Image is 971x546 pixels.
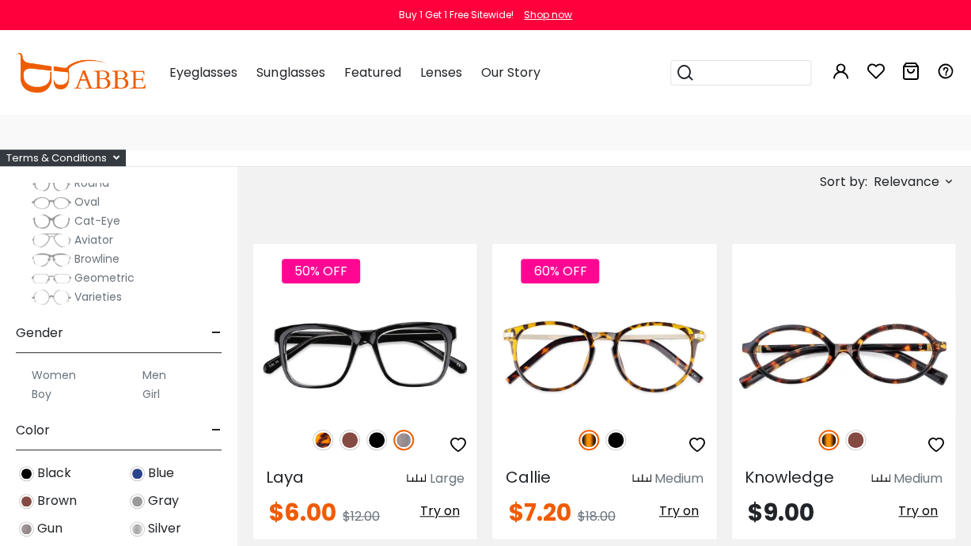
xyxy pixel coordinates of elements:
div: Medium [654,469,704,488]
span: Color [16,411,50,449]
span: Gender [16,314,63,352]
img: size ruler [632,473,651,485]
span: $9.00 [748,495,814,529]
img: abbeglasses.com [16,53,146,93]
div: Medium [893,469,943,488]
img: Blue [130,466,145,481]
img: size ruler [407,473,426,485]
img: Brown [845,430,866,450]
img: Round.png [32,176,71,191]
span: Varieties [74,289,122,305]
span: Round [74,175,109,191]
span: Eyeglasses [169,63,237,82]
span: $6.00 [269,495,336,529]
img: size ruler [871,473,890,485]
span: - [211,314,222,352]
label: Women [32,366,76,385]
span: 60% OFF [521,259,599,283]
img: Gun [393,430,414,450]
button: Try on [415,501,464,521]
span: - [211,411,222,449]
img: Black [19,466,34,481]
span: Aviator [74,232,113,248]
img: Brown [19,494,34,509]
img: Black [366,430,387,450]
img: Tortoise [818,430,839,450]
img: Gray [130,494,145,509]
span: Gray [148,491,179,510]
img: Tortoise Knowledge - Acetate ,Universal Bridge Fit [732,301,955,412]
span: Black [37,464,71,483]
img: Varieties.png [32,289,71,305]
img: Browline.png [32,252,71,267]
img: Geometric.png [32,271,71,286]
span: Brown [37,491,77,510]
img: Cat-Eye.png [32,214,71,229]
span: Blue [148,464,174,483]
span: Try on [659,502,699,520]
span: 50% OFF [282,259,360,283]
span: Cat-Eye [74,213,120,229]
span: $18.00 [577,507,615,525]
span: Our Story [480,63,540,82]
span: Knowledge [745,466,834,488]
img: Oval.png [32,195,71,210]
label: Men [142,366,166,385]
span: $12.00 [343,507,380,525]
span: Relevance [874,168,939,196]
span: Sort by: [820,173,867,191]
div: Buy 1 Get 1 Free Sitewide! [399,8,514,22]
span: Lenses [419,63,461,82]
span: Browline [74,251,119,267]
span: Gun [37,519,63,538]
a: Shop now [516,8,572,21]
img: Brown [339,430,360,450]
span: Try on [419,502,459,520]
span: Geometric [74,270,135,286]
span: Silver [148,519,181,538]
img: Gun [19,521,34,537]
span: Sunglasses [256,63,324,82]
div: Large [429,469,464,488]
img: Black [605,430,626,450]
span: Laya [266,466,304,488]
img: Tortoise [578,430,599,450]
img: Leopard [313,430,333,450]
img: Tortoise Callie - Combination ,Universal Bridge Fit [492,301,715,412]
label: Girl [142,385,160,404]
img: Aviator.png [32,233,71,248]
span: $7.20 [508,495,571,529]
span: Callie [505,466,550,488]
img: Silver [130,521,145,537]
span: Oval [74,194,100,210]
label: Boy [32,385,51,404]
span: Try on [898,502,938,520]
button: Try on [654,501,704,521]
span: Featured [343,63,400,82]
button: Try on [893,501,943,521]
div: Shop now [524,8,572,22]
img: Gun Laya - Plastic ,Universal Bridge Fit [253,301,476,412]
